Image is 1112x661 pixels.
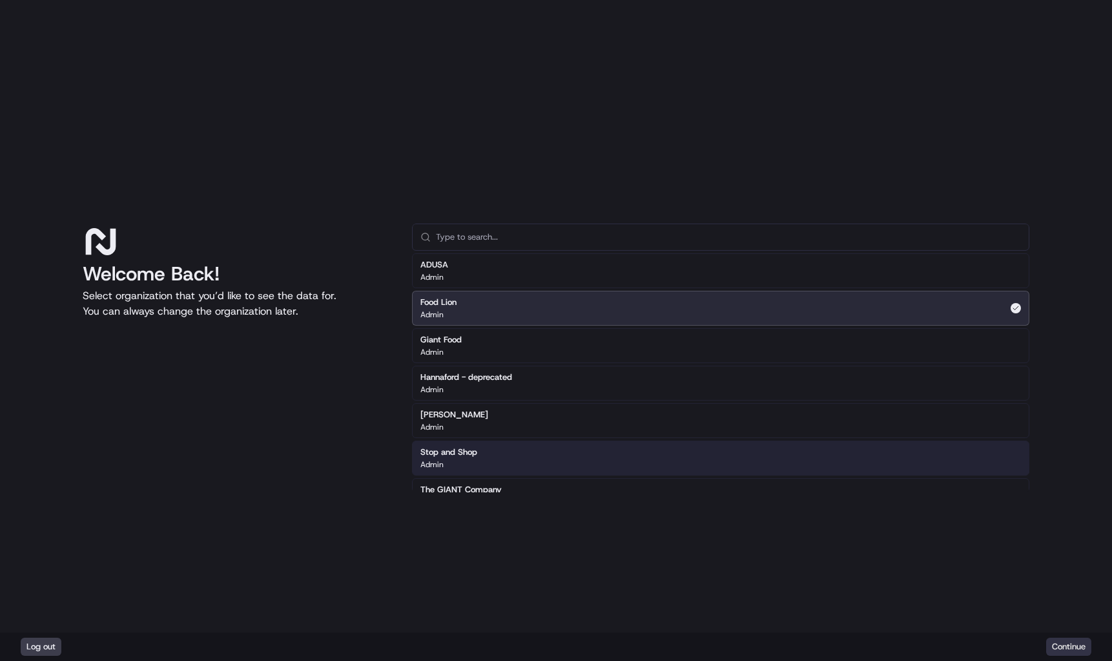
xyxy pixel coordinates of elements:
input: Type to search... [436,224,1021,250]
h2: The GIANT Company [420,484,502,496]
p: Admin [420,422,444,432]
p: Admin [420,272,444,282]
h2: ADUSA [420,259,448,271]
div: Suggestions [412,251,1029,516]
button: Log out [21,638,61,656]
p: Admin [420,310,444,320]
h2: Stop and Shop [420,446,477,458]
h2: [PERSON_NAME] [420,409,488,421]
h2: Food Lion [420,297,457,308]
p: Admin [420,459,444,470]
p: Admin [420,347,444,357]
h1: Welcome Back! [83,262,391,286]
p: Select organization that you’d like to see the data for. You can always change the organization l... [83,288,391,319]
button: Continue [1046,638,1091,656]
p: Admin [420,384,444,395]
h2: Giant Food [420,334,462,346]
h2: Hannaford - deprecated [420,372,512,383]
